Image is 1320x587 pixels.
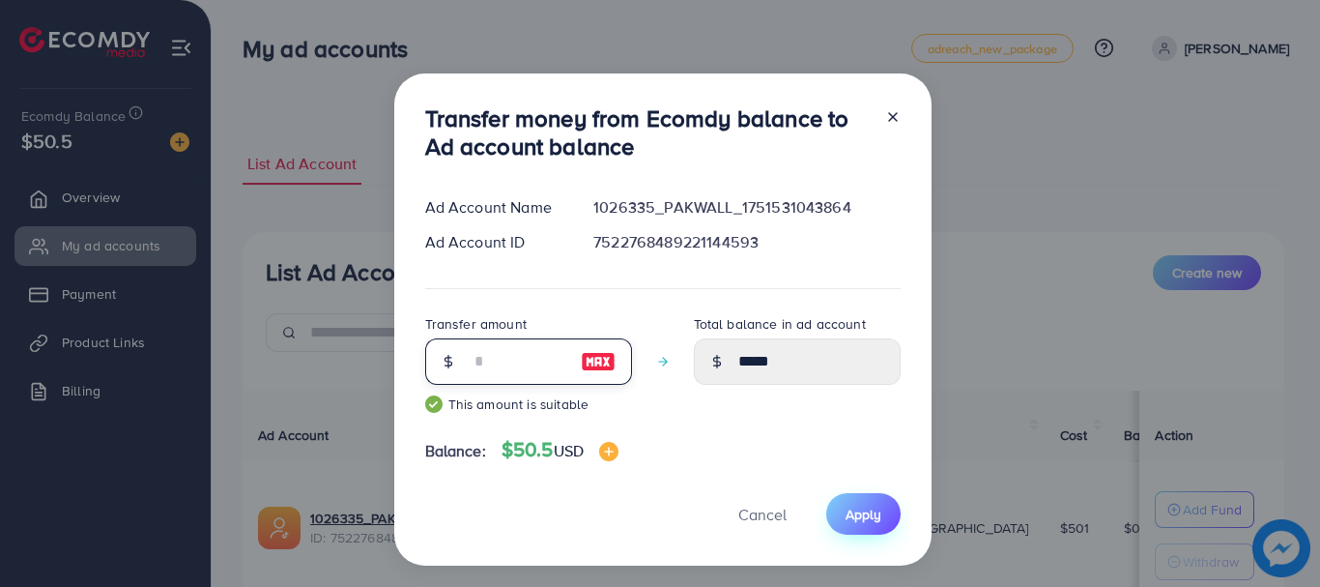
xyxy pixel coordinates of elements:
[425,440,486,462] span: Balance:
[846,505,881,524] span: Apply
[694,314,866,334] label: Total balance in ad account
[425,396,443,413] img: guide
[581,350,616,373] img: image
[578,231,915,253] div: 7522768489221144593
[599,442,618,461] img: image
[714,493,811,535] button: Cancel
[410,231,579,253] div: Ad Account ID
[425,395,632,414] small: This amount is suitable
[410,196,579,219] div: Ad Account Name
[554,440,584,461] span: USD
[738,504,787,525] span: Cancel
[425,314,527,334] label: Transfer amount
[502,438,618,462] h4: $50.5
[826,493,901,535] button: Apply
[578,196,915,219] div: 1026335_PAKWALL_1751531043864
[425,104,870,161] h3: Transfer money from Ecomdy balance to Ad account balance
